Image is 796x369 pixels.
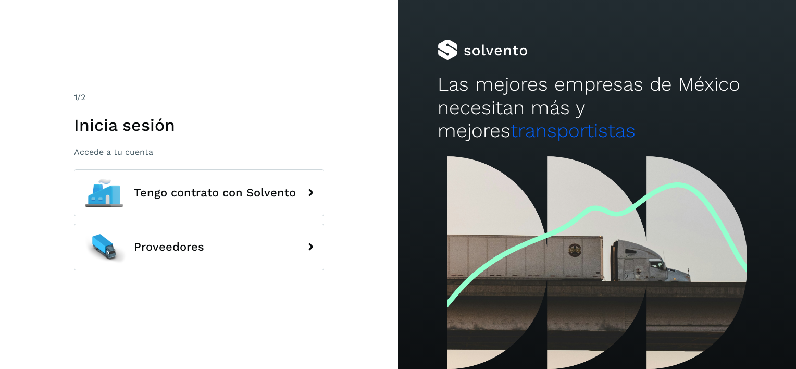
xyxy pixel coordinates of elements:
[511,119,636,142] span: transportistas
[74,92,77,102] span: 1
[74,147,324,157] p: Accede a tu cuenta
[74,91,324,104] div: /2
[74,224,324,270] button: Proveedores
[134,187,296,199] span: Tengo contrato con Solvento
[134,241,204,253] span: Proveedores
[74,115,324,135] h1: Inicia sesión
[74,169,324,216] button: Tengo contrato con Solvento
[438,73,756,142] h2: Las mejores empresas de México necesitan más y mejores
